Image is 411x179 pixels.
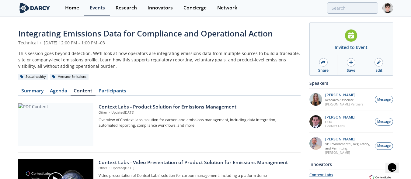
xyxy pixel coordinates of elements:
[309,115,322,128] img: 501ea5c4-0272-445a-a9c3-1e215b6764fd
[309,137,322,150] img: ed2b4adb-f152-4947-b39b-7b15fa9ececc
[377,119,391,124] span: Message
[18,3,51,13] img: logo-wide.svg
[99,173,296,178] p: Video presentation of Context Labs' solution for carbon management, including a platform demo
[325,124,355,128] p: Context Labs
[325,98,363,102] p: Research Associate
[325,115,355,119] p: [PERSON_NAME]
[318,68,329,73] div: Share
[309,172,367,178] div: Context Labs
[18,88,47,96] a: Summary
[71,88,96,96] a: Content
[377,143,391,148] span: Message
[50,74,89,80] div: Methane Emissions
[309,78,393,88] div: Speakers
[65,5,79,10] div: Home
[18,28,273,39] span: Integrating Emissions Data for Compliance and Operational Action
[217,5,237,10] div: Network
[365,55,392,75] a: Edit
[375,142,393,150] button: Message
[325,120,355,124] p: COO
[325,102,363,106] p: [PERSON_NAME] Partners
[385,155,405,173] iframe: chat widget
[108,110,111,115] span: •
[18,103,301,146] a: PDF Content Context Labs - Product Solution for Emissions Management Other •Updated[DATE] Overvie...
[325,137,371,141] p: [PERSON_NAME]
[183,5,207,10] div: Concierge
[327,2,378,14] input: Advanced Search
[99,159,296,166] div: Context Labs - Video Presentation of Product Solution for Emissions Management
[347,68,355,73] div: Save
[96,88,130,96] a: Participants
[18,74,48,80] div: Sustainability
[99,103,296,111] div: Context Labs - Product Solution for Emissions Management
[39,40,43,46] span: •
[325,93,363,97] p: [PERSON_NAME]
[375,68,382,73] div: Edit
[335,44,367,50] div: Invited to Event
[99,166,296,171] p: Other Updated [DATE]
[18,50,301,69] div: This session goes beyond detection. We’ll look at how operators are integrating emissions data fr...
[148,5,173,10] div: Innovators
[47,88,71,96] a: Agenda
[90,5,105,10] div: Events
[325,142,371,150] p: VP Environmental, Regulatory, and Permitting
[375,118,393,126] button: Message
[108,166,111,170] span: •
[99,117,296,129] p: Overview of Context Labs' solution for carbon and emissions management, including data integratio...
[99,110,296,115] p: Other Updated [DATE]
[309,159,393,170] div: Innovators
[325,150,371,155] p: [PERSON_NAME]
[18,40,301,46] div: Technical [DATE] 12:00 PM - 1:00 PM -03
[375,96,393,103] button: Message
[377,97,391,102] span: Message
[116,5,137,10] div: Research
[382,3,393,13] img: Profile
[309,93,322,106] img: 1e06ca1f-8078-4f37-88bf-70cc52a6e7bd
